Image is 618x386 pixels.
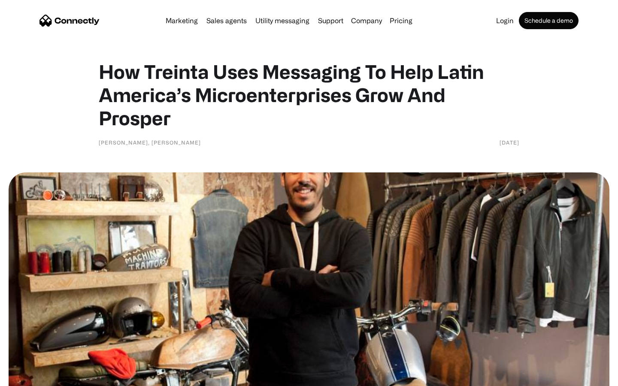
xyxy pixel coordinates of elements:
a: Support [315,17,347,24]
div: Company [351,15,382,27]
div: [PERSON_NAME], [PERSON_NAME] [99,138,201,147]
h1: How Treinta Uses Messaging To Help Latin America’s Microenterprises Grow And Prosper [99,60,519,130]
a: Utility messaging [252,17,313,24]
div: [DATE] [500,138,519,147]
a: Sales agents [203,17,250,24]
a: Schedule a demo [519,12,579,29]
a: Login [493,17,517,24]
a: Pricing [386,17,416,24]
a: Marketing [162,17,201,24]
aside: Language selected: English [9,371,51,383]
ul: Language list [17,371,51,383]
